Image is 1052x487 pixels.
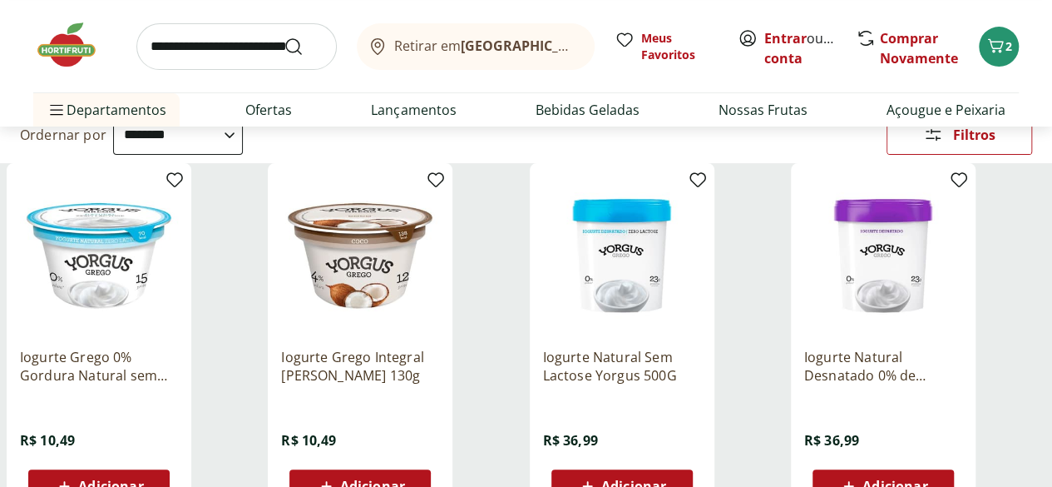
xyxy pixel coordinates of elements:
a: Iogurte Natural Sem Lactose Yorgus 500G [543,348,701,385]
img: Hortifruti [33,20,116,70]
a: Iogurte Grego 0% Gordura Natural sem Lactose Yorgus 130g [20,348,178,385]
svg: Abrir Filtros [923,125,943,145]
span: R$ 10,49 [20,431,75,450]
button: Carrinho [979,27,1019,67]
a: Lançamentos [371,100,456,120]
span: R$ 36,99 [543,431,598,450]
span: Filtros [953,128,995,142]
button: Filtros [887,115,1032,155]
b: [GEOGRAPHIC_DATA]/[GEOGRAPHIC_DATA] [461,37,741,55]
a: Criar conta [764,29,856,67]
a: Açougue e Peixaria [887,100,1005,120]
span: Departamentos [47,90,166,130]
span: R$ 10,49 [281,431,336,450]
a: Meus Favoritos [615,30,718,63]
a: Bebidas Geladas [536,100,640,120]
img: Iogurte Natural Sem Lactose Yorgus 500G [543,176,701,335]
a: Ofertas [245,100,292,120]
button: Submit Search [284,37,324,57]
a: Nossas Frutas [719,100,808,120]
span: 2 [1005,38,1012,54]
a: Comprar Novamente [880,29,958,67]
button: Retirar em[GEOGRAPHIC_DATA]/[GEOGRAPHIC_DATA] [357,23,595,70]
span: Retirar em [394,38,578,53]
button: Menu [47,90,67,130]
img: Iogurte Grego 0% Gordura Natural sem Lactose Yorgus 130g [20,176,178,335]
input: search [136,23,337,70]
a: Entrar [764,29,807,47]
a: Iogurte Natural Desnatado 0% de Gordura Yorgus 500G [804,348,962,385]
a: Iogurte Grego Integral [PERSON_NAME] 130g [281,348,439,385]
span: ou [764,28,838,68]
span: Meus Favoritos [641,30,718,63]
label: Ordernar por [20,126,106,144]
span: R$ 36,99 [804,431,859,450]
img: Iogurte Natural Desnatado 0% de Gordura Yorgus 500G [804,176,962,335]
img: Iogurte Grego Integral Coco Yorgus 130g [281,176,439,335]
